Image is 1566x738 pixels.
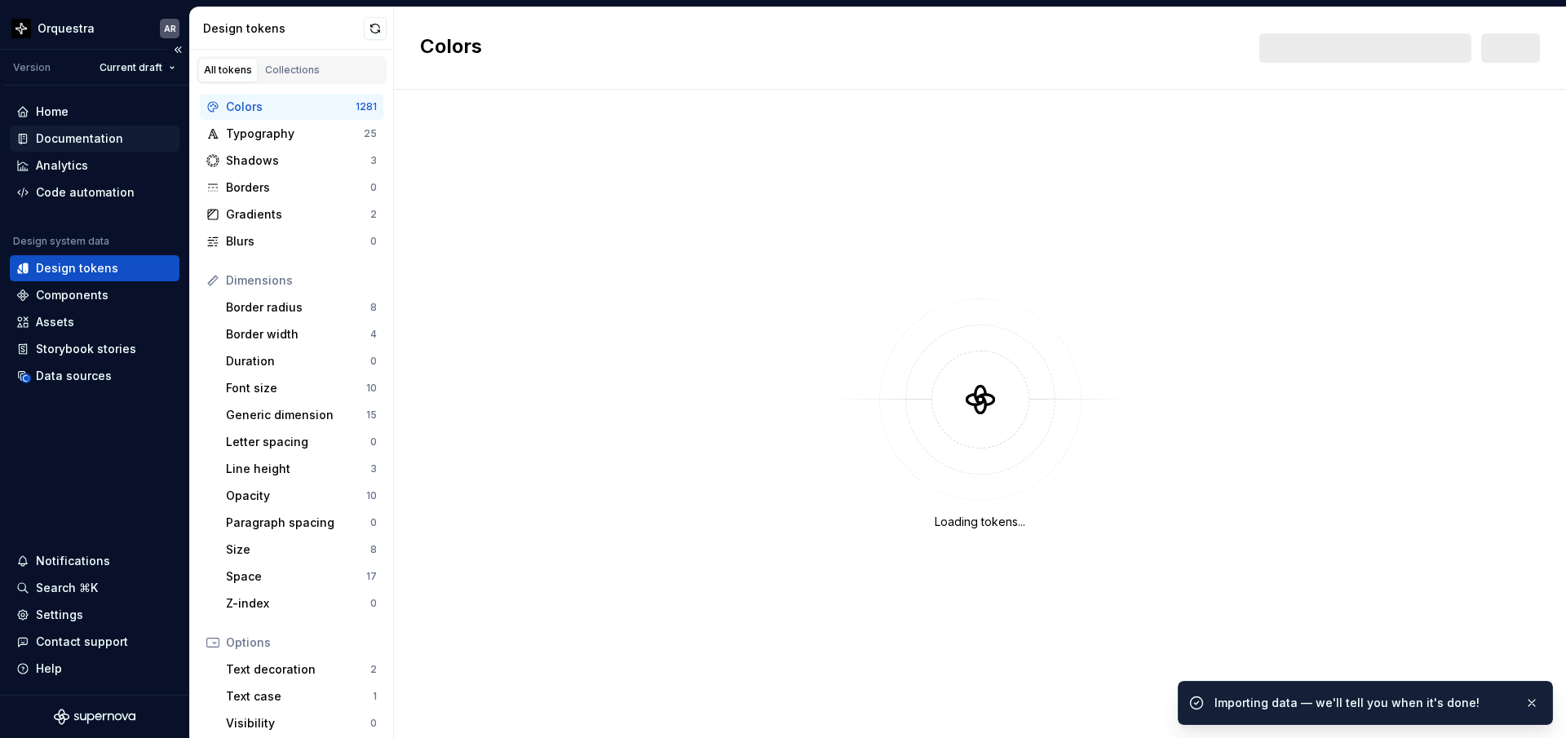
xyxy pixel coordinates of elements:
[200,175,383,201] a: Borders0
[370,154,377,167] div: 3
[54,709,135,725] svg: Supernova Logo
[10,548,179,574] button: Notifications
[226,299,370,316] div: Border radius
[420,33,482,63] h2: Colors
[219,456,383,482] a: Line height3
[226,179,370,196] div: Borders
[36,634,128,650] div: Contact support
[226,688,373,705] div: Text case
[36,368,112,384] div: Data sources
[92,56,183,79] button: Current draft
[200,201,383,228] a: Gradients2
[219,402,383,428] a: Generic dimension15
[226,515,370,531] div: Paragraph spacing
[370,543,377,556] div: 8
[36,184,135,201] div: Code automation
[366,382,377,395] div: 10
[36,104,69,120] div: Home
[100,61,162,74] span: Current draft
[219,510,383,536] a: Paragraph spacing0
[10,575,179,601] button: Search ⌘K
[36,553,110,569] div: Notifications
[10,179,179,205] a: Code automation
[370,181,377,194] div: 0
[36,314,74,330] div: Assets
[36,661,62,677] div: Help
[370,355,377,368] div: 0
[10,282,179,308] a: Components
[370,717,377,730] div: 0
[10,126,179,152] a: Documentation
[10,99,179,125] a: Home
[219,590,383,616] a: Z-index0
[226,152,370,169] div: Shadows
[373,690,377,703] div: 1
[226,272,377,289] div: Dimensions
[370,235,377,248] div: 0
[226,233,370,250] div: Blurs
[226,206,370,223] div: Gradients
[200,121,383,147] a: Typography25
[370,301,377,314] div: 8
[370,328,377,341] div: 4
[364,127,377,140] div: 25
[36,341,136,357] div: Storybook stories
[10,152,179,179] a: Analytics
[219,656,383,683] a: Text decoration2
[265,64,320,77] div: Collections
[13,61,51,74] div: Version
[226,99,356,115] div: Colors
[370,516,377,529] div: 0
[226,434,370,450] div: Letter spacing
[10,255,179,281] a: Design tokens
[219,348,383,374] a: Duration0
[10,363,179,389] a: Data sources
[203,20,364,37] div: Design tokens
[226,353,370,369] div: Duration
[36,157,88,174] div: Analytics
[200,94,383,120] a: Colors1281
[200,148,383,174] a: Shadows3
[3,11,186,46] button: OrquestraAR
[226,715,370,731] div: Visibility
[219,321,383,347] a: Border width4
[370,435,377,449] div: 0
[226,126,364,142] div: Typography
[226,461,370,477] div: Line height
[36,580,98,596] div: Search ⌘K
[226,380,366,396] div: Font size
[226,634,377,651] div: Options
[36,260,118,276] div: Design tokens
[366,489,377,502] div: 10
[219,429,383,455] a: Letter spacing0
[10,336,179,362] a: Storybook stories
[226,595,370,612] div: Z-index
[226,541,370,558] div: Size
[219,537,383,563] a: Size8
[164,22,176,35] div: AR
[36,607,83,623] div: Settings
[935,514,1025,530] div: Loading tokens...
[370,208,377,221] div: 2
[226,488,366,504] div: Opacity
[219,563,383,590] a: Space17
[10,629,179,655] button: Contact support
[219,710,383,736] a: Visibility0
[366,570,377,583] div: 17
[166,38,189,61] button: Collapse sidebar
[1214,695,1511,711] div: Importing data — we'll tell you when it's done!
[356,100,377,113] div: 1281
[200,228,383,254] a: Blurs0
[226,407,366,423] div: Generic dimension
[370,462,377,475] div: 3
[219,375,383,401] a: Font size10
[36,287,108,303] div: Components
[370,597,377,610] div: 0
[10,602,179,628] a: Settings
[226,326,370,342] div: Border width
[219,294,383,320] a: Border radius8
[10,656,179,682] button: Help
[38,20,95,37] div: Orquestra
[13,235,109,248] div: Design system data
